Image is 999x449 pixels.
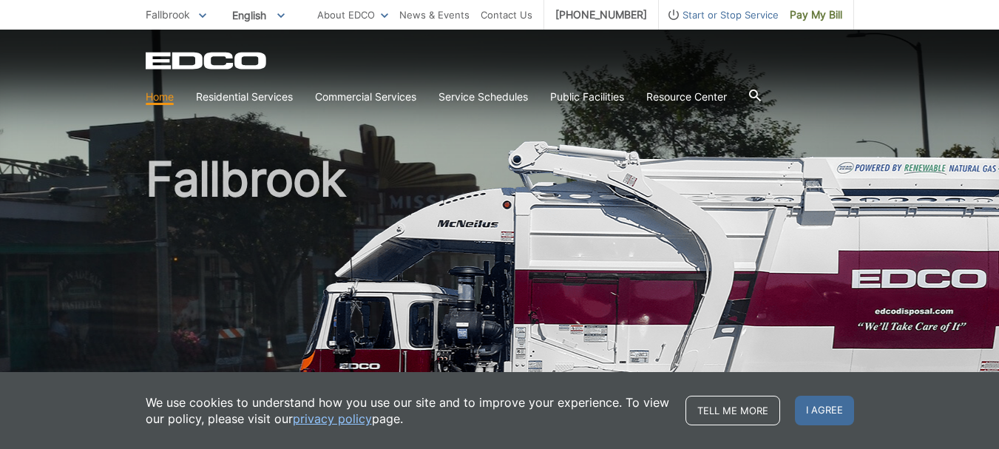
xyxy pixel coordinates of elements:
span: Pay My Bill [790,7,842,23]
a: EDCD logo. Return to the homepage. [146,52,268,70]
span: Fallbrook [146,8,190,21]
a: privacy policy [293,411,372,427]
a: News & Events [399,7,470,23]
span: I agree [795,396,854,425]
a: Resource Center [646,89,727,105]
a: Residential Services [196,89,293,105]
span: English [221,3,296,27]
a: Public Facilities [550,89,624,105]
p: We use cookies to understand how you use our site and to improve your experience. To view our pol... [146,394,671,427]
a: Service Schedules [438,89,528,105]
a: Commercial Services [315,89,416,105]
a: About EDCO [317,7,388,23]
a: Home [146,89,174,105]
a: Contact Us [481,7,532,23]
a: Tell me more [685,396,780,425]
